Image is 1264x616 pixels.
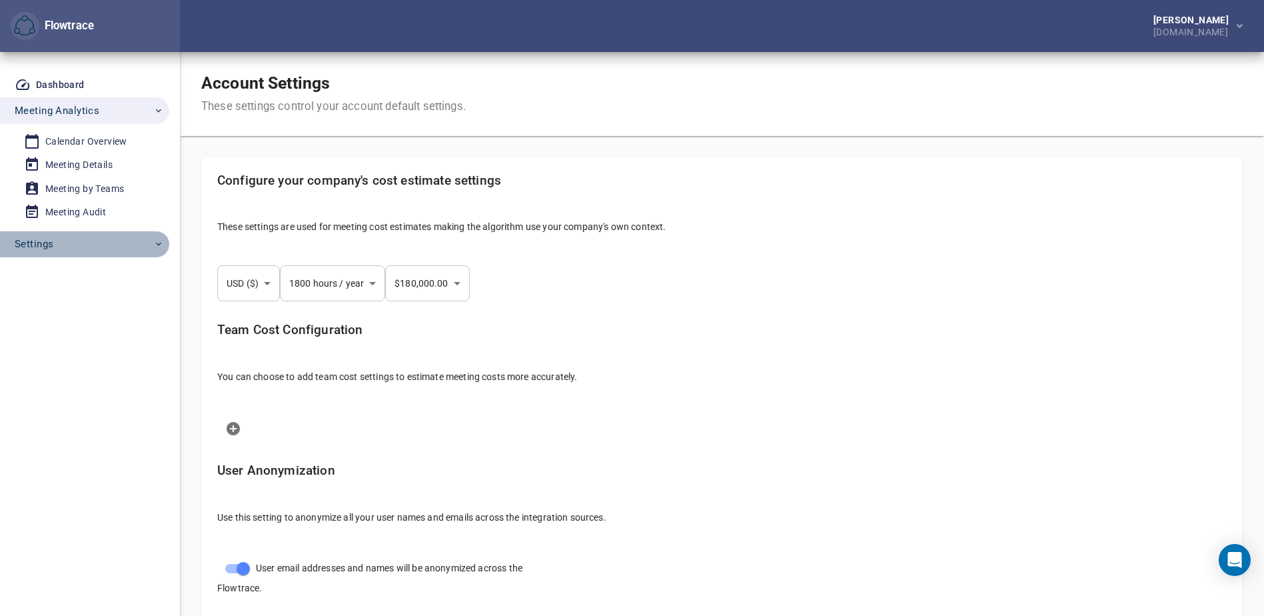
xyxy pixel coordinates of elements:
div: [DOMAIN_NAME] [1153,25,1234,37]
div: This settings applies to all your meeting cost estimates in the Flowtrace platform. Example: In 2... [207,163,1237,255]
button: Flowtrace [11,12,39,41]
span: Meeting Analytics [15,102,99,119]
span: Settings [15,235,53,253]
h5: Configure your company's cost estimate settings [217,173,1227,189]
h1: Account Settings [201,73,466,93]
div: User email addresses and names will be anonymized across the Flowtrace. [207,545,550,605]
div: USD ($) [217,265,280,301]
p: These settings are used for meeting cost estimates making the algorithm use your company's own co... [217,220,1227,233]
button: Add new item [217,413,249,445]
div: Calendar Overview [45,133,127,150]
div: [PERSON_NAME] [1153,15,1234,25]
p: You can choose to add team cost settings to estimate meeting costs more accurately. [217,370,1227,383]
h5: User Anonymization [217,463,1227,479]
div: $180,000.00 [385,265,469,301]
div: 1800 hours / year [280,265,385,301]
h5: Team Cost Configuration [217,323,1227,338]
div: Open Intercom Messenger [1219,544,1251,576]
div: You can define here team average values to get more accurate estimates across your organization. ... [207,312,1237,405]
div: Meeting Audit [45,204,106,221]
div: You can choose to anonymize your users emails and names from the Flowtrace users. This setting is... [207,453,1237,545]
div: Dashboard [36,77,85,93]
div: Meeting Details [45,157,113,173]
button: [PERSON_NAME][DOMAIN_NAME] [1132,11,1253,41]
div: Flowtrace [39,18,94,34]
div: These settings control your account default settings. [201,99,466,115]
img: Flowtrace [14,15,35,37]
div: Meeting by Teams [45,181,124,197]
div: Flowtrace [11,12,94,41]
p: Use this setting to anonymize all your user names and emails across the integration sources. [217,511,1227,524]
